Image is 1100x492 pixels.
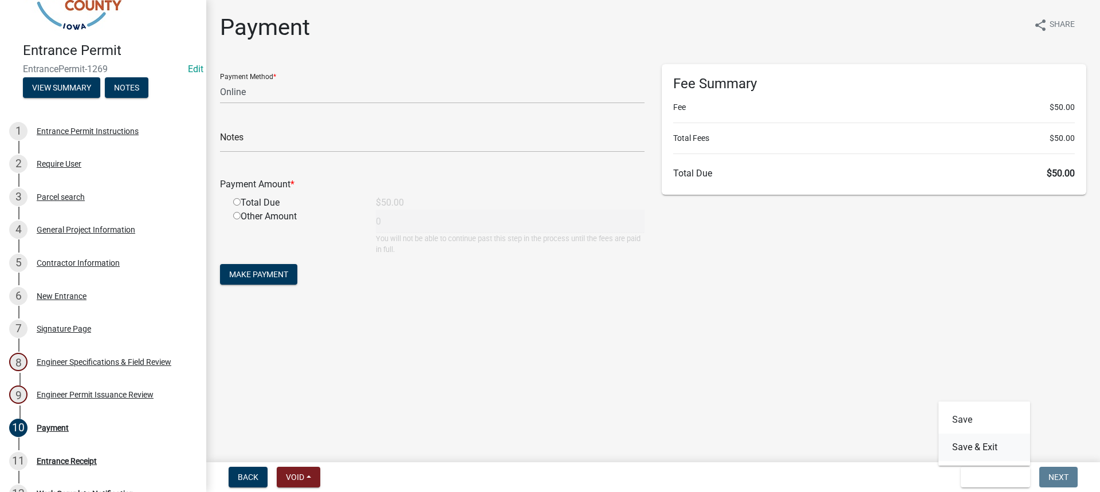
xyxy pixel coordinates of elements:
div: 5 [9,254,27,272]
div: 2 [9,155,27,173]
a: Edit [188,64,203,74]
span: Next [1048,473,1068,482]
div: Payment Amount [211,178,653,191]
li: Total Fees [673,132,1075,144]
button: View Summary [23,77,100,98]
div: Contractor Information [37,259,120,267]
span: $50.00 [1047,168,1075,179]
span: Make Payment [229,270,288,279]
li: Fee [673,101,1075,113]
div: 3 [9,188,27,206]
div: Entrance Receipt [37,457,97,465]
button: shareShare [1024,14,1084,36]
span: Save & Exit [970,473,1014,482]
h4: Entrance Permit [23,42,197,59]
button: Notes [105,77,148,98]
wm-modal-confirm: Edit Application Number [188,64,203,74]
span: Void [286,473,304,482]
div: Payment [37,424,69,432]
button: Save [938,406,1030,434]
div: New Entrance [37,292,87,300]
div: Parcel search [37,193,85,201]
div: Engineer Specifications & Field Review [37,358,171,366]
button: Save & Exit [961,467,1030,487]
span: Back [238,473,258,482]
div: Entrance Permit Instructions [37,127,139,135]
div: 10 [9,419,27,437]
span: EntrancePermit-1269 [23,64,183,74]
i: share [1034,18,1047,32]
div: Total Due [225,196,367,210]
h6: Fee Summary [673,76,1075,92]
span: $50.00 [1050,101,1075,113]
div: Signature Page [37,325,91,333]
h6: Total Due [673,168,1075,179]
wm-modal-confirm: Summary [23,84,100,93]
div: General Project Information [37,226,135,234]
div: Engineer Permit Issuance Review [37,391,154,399]
button: Void [277,467,320,487]
span: Share [1050,18,1075,32]
div: 1 [9,122,27,140]
div: 6 [9,287,27,305]
wm-modal-confirm: Notes [105,84,148,93]
button: Save & Exit [938,434,1030,461]
div: Save & Exit [938,402,1030,466]
div: 4 [9,221,27,239]
button: Make Payment [220,264,297,285]
div: Require User [37,160,81,168]
div: 9 [9,385,27,404]
h1: Payment [220,14,310,41]
div: 11 [9,452,27,470]
div: 8 [9,353,27,371]
button: Next [1039,467,1078,487]
div: Other Amount [225,210,367,255]
button: Back [229,467,268,487]
span: $50.00 [1050,132,1075,144]
div: 7 [9,320,27,338]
